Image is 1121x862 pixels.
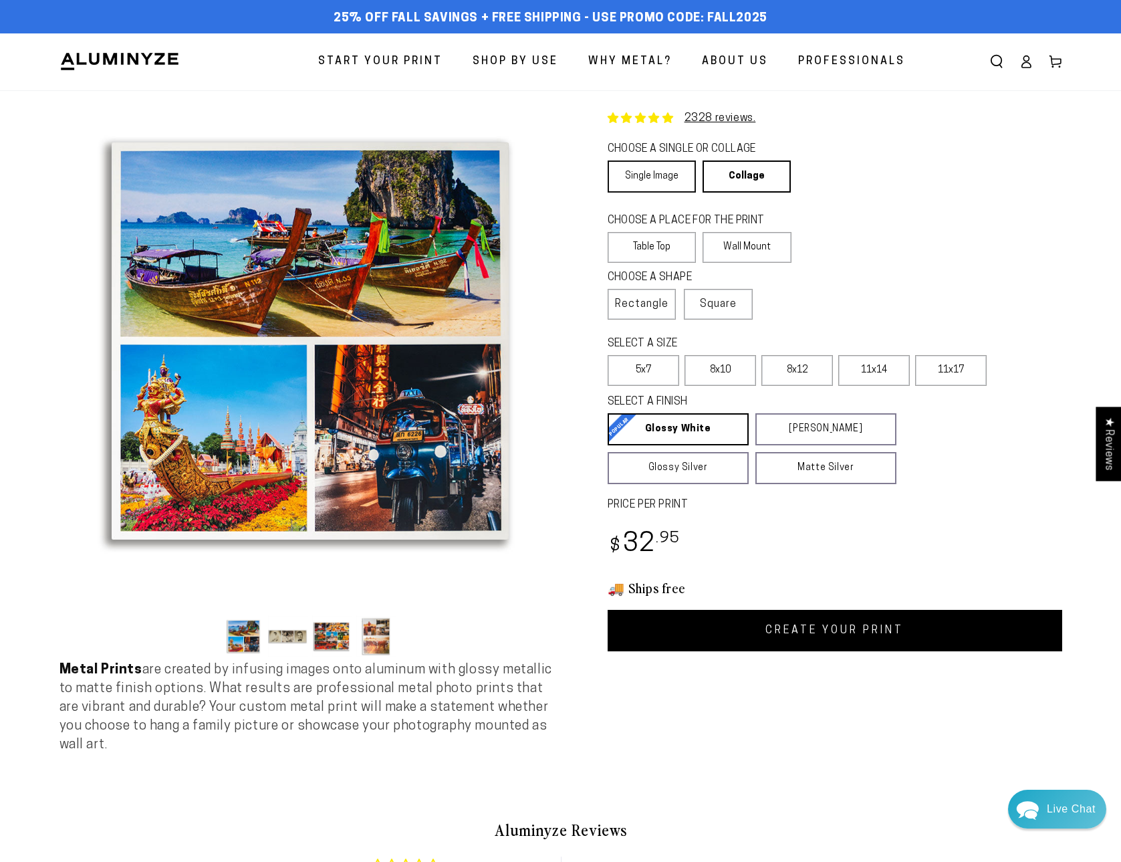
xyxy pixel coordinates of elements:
[608,336,875,352] legend: SELECT A SIZE
[1096,407,1121,481] div: Click to open Judge.me floating reviews tab
[615,296,668,312] span: Rectangle
[700,296,737,312] span: Square
[608,232,697,263] label: Table Top
[656,531,680,546] sup: .95
[334,11,767,26] span: 25% off FALL Savings + Free Shipping - Use Promo Code: FALL2025
[318,52,443,72] span: Start Your Print
[755,413,896,445] a: [PERSON_NAME]
[356,616,396,657] button: Load image 4 in gallery view
[982,47,1011,76] summary: Search our site
[224,616,264,657] button: Load image 1 in gallery view
[608,532,680,558] bdi: 32
[608,498,1062,513] label: PRICE PER PRINT
[610,538,621,556] span: $
[838,355,910,386] label: 11x14
[608,270,741,286] legend: CHOOSE A SHAPE
[59,663,142,677] strong: Metal Prints
[473,52,558,72] span: Shop By Use
[608,610,1062,651] a: CREATE YOUR PRINT
[755,452,896,484] a: Matte Silver
[608,413,749,445] a: Glossy White
[608,579,1062,597] h3: 🚚 Ships free
[692,44,778,80] a: About Us
[684,355,756,386] label: 8x10
[608,355,679,386] label: 5x7
[608,395,864,410] legend: SELECT A FINISH
[308,44,453,80] a: Start Your Print
[702,52,768,72] span: About Us
[588,52,672,72] span: Why Metal?
[608,452,749,484] a: Glossy Silver
[578,44,682,80] a: Why Metal?
[268,616,308,657] button: Load image 2 in gallery view
[684,113,756,124] a: 2328 reviews.
[59,90,561,661] media-gallery: Gallery Viewer
[1047,790,1096,829] div: Contact Us Directly
[312,616,352,657] button: Load image 3 in gallery view
[608,142,779,157] legend: CHOOSE A SINGLE OR COLLAGE
[59,51,180,72] img: Aluminyze
[703,232,791,263] label: Wall Mount
[915,355,987,386] label: 11x17
[788,44,915,80] a: Professionals
[59,663,552,752] span: are created by infusing images onto aluminum with glossy metallic to matte finish options. What r...
[761,355,833,386] label: 8x12
[1008,790,1106,829] div: Chat widget toggle
[608,160,696,193] a: Single Image
[608,213,779,229] legend: CHOOSE A PLACE FOR THE PRINT
[798,52,905,72] span: Professionals
[703,160,791,193] a: Collage
[463,44,568,80] a: Shop By Use
[170,819,951,841] h2: Aluminyze Reviews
